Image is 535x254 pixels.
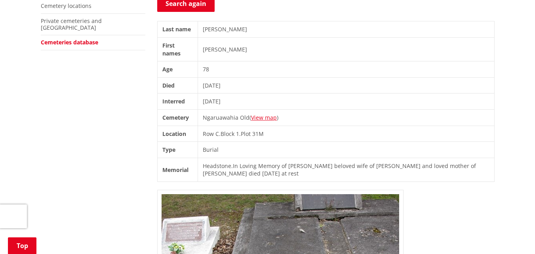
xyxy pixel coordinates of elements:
span: 31M [252,130,264,138]
td: Ngaruawahia Old [198,109,494,126]
th: Age [157,61,198,78]
span: Headstone [203,162,231,170]
td: [PERSON_NAME] [198,37,494,61]
td: . [198,158,494,181]
th: Died [157,77,198,94]
span: C [215,130,219,138]
td: Burial [198,142,494,158]
th: Interred [157,94,198,110]
span: Plot [241,130,251,138]
a: Cemetery locations [41,2,91,10]
th: Location [157,126,198,142]
td: [DATE] [198,94,494,110]
span: 1 [236,130,239,138]
th: Type [157,142,198,158]
th: First names [157,37,198,61]
span: Block [221,130,234,138]
span: Row [203,130,214,138]
td: [PERSON_NAME] [198,21,494,38]
th: Last name [157,21,198,38]
a: Private cemeteries and [GEOGRAPHIC_DATA] [41,17,102,31]
td: 78 [198,61,494,78]
iframe: Messenger Launcher [499,221,527,249]
span: In Loving Memory of [PERSON_NAME] beloved wife of [PERSON_NAME] and loved mother of [PERSON_NAME]... [203,162,476,178]
a: Top [8,237,36,254]
td: . . [198,126,494,142]
th: Memorial [157,158,198,181]
td: [DATE] [198,77,494,94]
a: View map [251,114,277,121]
span: ( ) [249,114,278,121]
th: Cemetery [157,109,198,126]
a: Cemeteries database [41,38,98,46]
